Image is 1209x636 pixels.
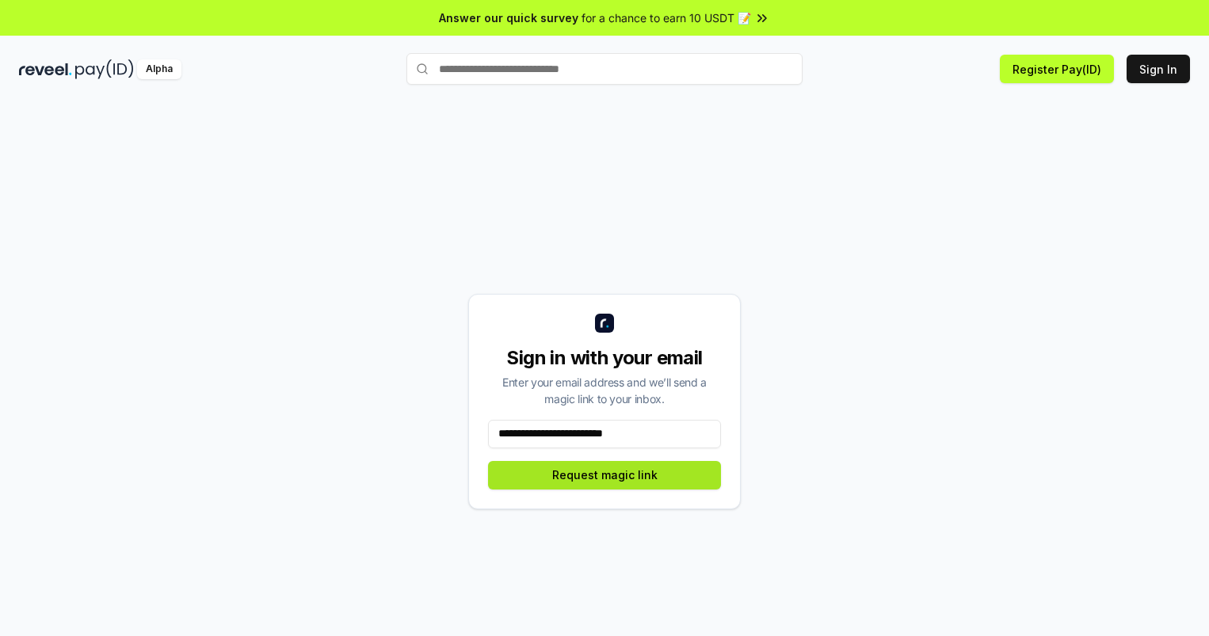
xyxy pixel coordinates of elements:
img: pay_id [75,59,134,79]
div: Sign in with your email [488,345,721,371]
div: Enter your email address and we’ll send a magic link to your inbox. [488,374,721,407]
img: logo_small [595,314,614,333]
button: Register Pay(ID) [1000,55,1114,83]
span: Answer our quick survey [439,10,578,26]
img: reveel_dark [19,59,72,79]
button: Request magic link [488,461,721,489]
button: Sign In [1127,55,1190,83]
span: for a chance to earn 10 USDT 📝 [582,10,751,26]
div: Alpha [137,59,181,79]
